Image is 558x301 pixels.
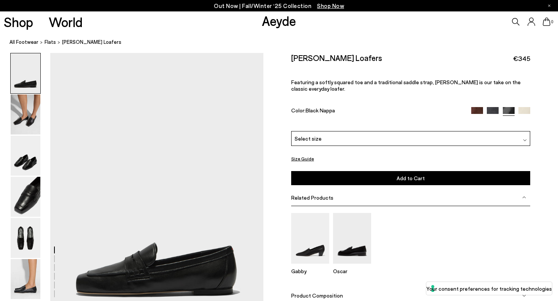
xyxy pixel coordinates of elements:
[11,136,40,176] img: Lana Moccasin Loafers - Image 3
[291,107,464,116] div: Color:
[11,53,40,93] img: Lana Moccasin Loafers - Image 1
[550,20,554,24] span: 0
[333,258,371,274] a: Oscar Leather Loafers Oscar
[291,213,329,264] img: Gabby Almond-Toe Loafers
[291,194,333,201] span: Related Products
[291,79,530,92] p: Featuring a softly squared toe and a traditional saddle strap, [PERSON_NAME] is our take on the c...
[10,32,558,53] nav: breadcrumb
[11,177,40,217] img: Lana Moccasin Loafers - Image 4
[397,175,425,181] span: Add to Cart
[333,213,371,264] img: Oscar Leather Loafers
[45,39,56,45] span: flats
[426,285,552,293] label: Your consent preferences for tracking technologies
[317,2,344,9] span: Navigate to /collections/new-in
[291,268,329,274] p: Gabby
[11,259,40,299] img: Lana Moccasin Loafers - Image 6
[214,1,344,11] p: Out Now | Fall/Winter ‘25 Collection
[11,94,40,134] img: Lana Moccasin Loafers - Image 2
[295,134,322,142] span: Select size
[4,15,33,29] a: Shop
[522,294,526,298] img: svg%3E
[543,18,550,26] a: 0
[10,38,38,46] a: All Footwear
[49,15,83,29] a: World
[291,53,382,62] h2: [PERSON_NAME] Loafers
[522,195,526,199] img: svg%3E
[306,107,335,114] span: Black Nappa
[62,38,121,46] span: [PERSON_NAME] Loafers
[513,54,530,63] span: €345
[426,282,552,295] button: Your consent preferences for tracking technologies
[11,218,40,258] img: Lana Moccasin Loafers - Image 5
[291,292,343,299] span: Product Composition
[291,258,329,274] a: Gabby Almond-Toe Loafers Gabby
[45,38,56,46] a: flats
[291,154,314,163] button: Size Guide
[262,13,296,29] a: Aeyde
[333,268,371,274] p: Oscar
[291,171,530,185] button: Add to Cart
[523,138,527,142] img: svg%3E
